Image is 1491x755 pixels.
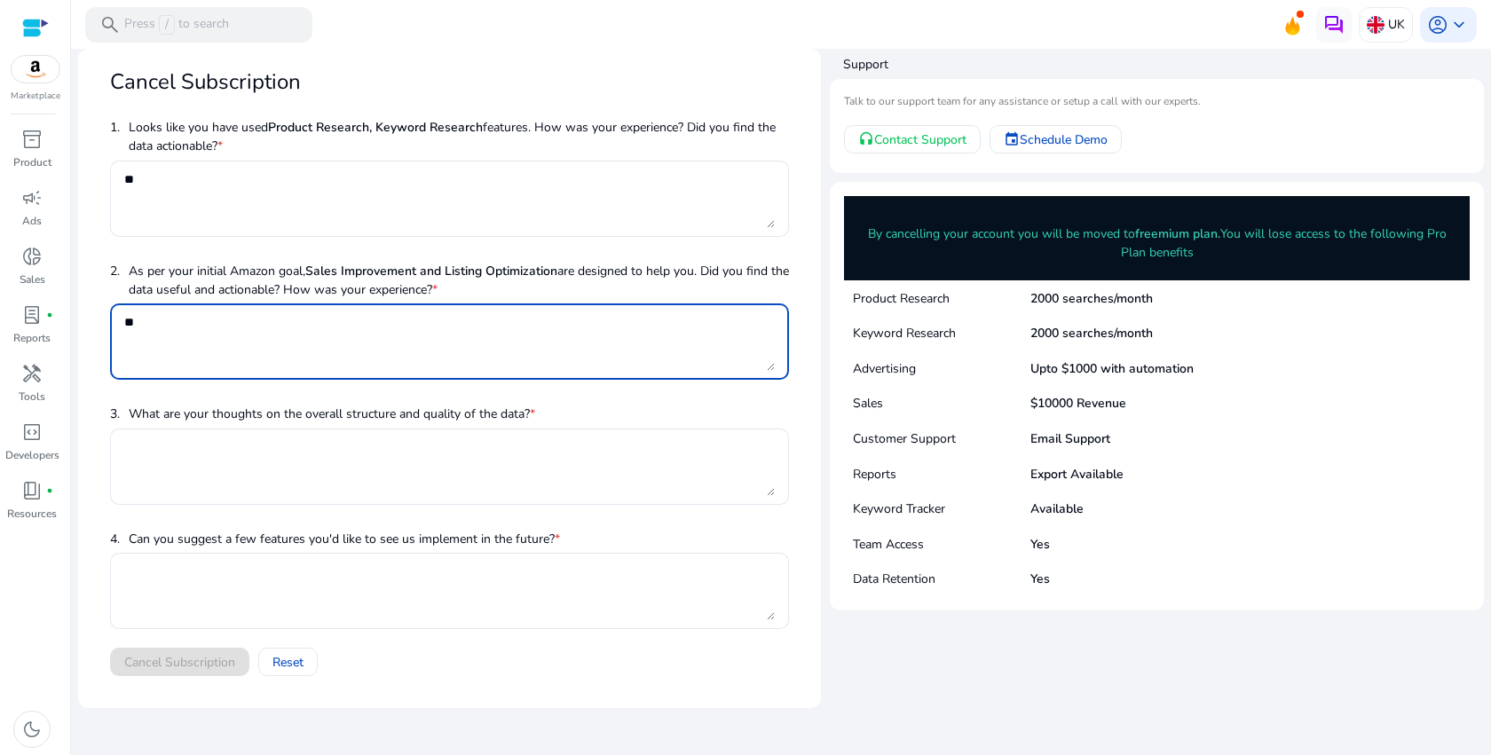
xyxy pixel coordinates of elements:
p: Developers [5,447,59,463]
p: Looks like you have used features. How was your experience? Did you find the data actionable? [129,118,789,155]
mat-icon: event [1004,131,1020,147]
p: Marketplace [11,90,60,103]
span: fiber_manual_record [46,487,53,494]
span: search [99,14,121,35]
p: Yes [1030,535,1050,554]
img: uk.svg [1367,16,1384,34]
mat-card-subtitle: Talk to our support team for any assistance or setup a call with our experts. [844,93,1470,110]
span: donut_small [21,246,43,267]
b: freemium plan. [1135,225,1220,242]
p: Data Retention [853,570,1030,588]
p: Reports [13,330,51,346]
span: book_4 [21,480,43,501]
p: 1. [110,118,120,155]
p: 2000 searches/month [1030,289,1153,308]
mat-icon: headset [858,131,874,147]
h4: Support [843,56,1484,74]
span: inventory_2 [21,129,43,150]
span: keyboard_arrow_down [1448,14,1470,35]
p: Yes [1030,570,1050,588]
p: Email Support [1030,429,1110,448]
p: 4. [110,530,120,548]
p: Product [13,154,51,170]
span: lab_profile [21,304,43,326]
img: amazon.svg [12,56,59,83]
p: Keyword Research [853,324,1030,342]
span: / [159,15,175,35]
span: code_blocks [21,421,43,443]
p: Tools [19,389,45,405]
p: By cancelling your account you will be moved to You will lose access to the following Pro Plan be... [857,224,1456,262]
span: fiber_manual_record [46,311,53,319]
span: Contact Support [874,130,966,149]
span: account_circle [1427,14,1448,35]
p: Keyword Tracker [853,499,1030,518]
mat-card-title: Cancel Subscription [110,67,301,98]
p: Press to search [124,15,229,35]
p: 2. [110,262,120,299]
span: campaign [21,187,43,208]
p: Sales [20,271,45,287]
p: Customer Support [853,429,1030,448]
span: dark_mode [21,719,43,740]
p: Advertising [853,359,1030,378]
p: $10000 Revenue [1030,394,1126,413]
b: Sales Improvement and Listing Optimization [305,263,557,279]
p: Team Access [853,535,1030,554]
a: Contact Support [844,125,981,153]
p: Sales [853,394,1030,413]
p: Export Available [1030,465,1124,484]
p: 2000 searches/month [1030,324,1153,342]
p: Can you suggest a few features you'd like to see us implement in the future? [129,530,560,548]
p: 3. [110,405,120,423]
p: Upto $1000 with automation [1030,359,1194,378]
p: Available [1030,499,1084,518]
p: Product Research [853,289,1030,308]
p: As per your initial Amazon goal, are designed to help you. Did you find the data useful and actio... [129,262,789,299]
p: Reports [853,465,1030,484]
p: What are your thoughts on the overall structure and quality of the data? [129,405,535,423]
span: handyman [21,363,43,384]
b: Product Research, Keyword Research [268,119,483,136]
span: Schedule Demo [1020,130,1108,149]
p: Resources [7,506,57,522]
p: Ads [22,213,42,229]
span: Reset [272,653,304,672]
p: UK [1388,9,1405,40]
button: Reset [258,648,318,676]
